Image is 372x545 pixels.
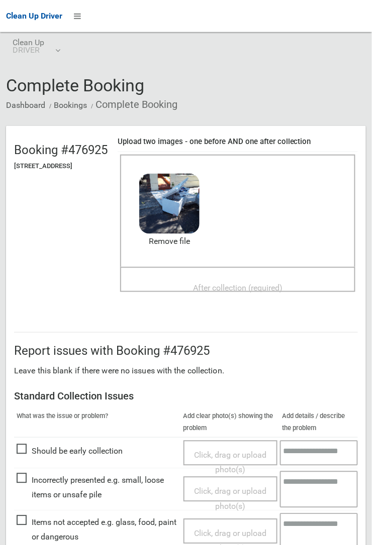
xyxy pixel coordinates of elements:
[6,100,45,110] a: Dashboard
[17,444,123,459] span: Should be early collection
[193,283,283,293] span: After collection (required)
[194,487,266,511] span: Click, drag or upload photo(s)
[54,100,87,110] a: Bookings
[6,32,66,64] a: Clean UpDRIVER
[13,39,59,54] span: Clean Up
[14,163,108,170] h5: [STREET_ADDRESS]
[6,11,62,21] span: Clean Up Driver
[14,391,358,402] h3: Standard Collection Issues
[14,364,358,379] p: Leave this blank if there were no issues with the collection.
[194,451,266,475] span: Click, drag or upload photo(s)
[280,408,358,438] th: Add details / describe the problem
[13,46,44,54] small: DRIVER
[6,9,62,24] a: Clean Up Driver
[6,75,144,95] span: Complete Booking
[139,234,200,249] a: Remove file
[14,408,181,438] th: What was the issue or problem?
[181,408,280,438] th: Add clear photo(s) showing the problem
[17,515,178,545] span: Items not accepted e.g. glass, food, paint or dangerous
[14,345,358,358] h2: Report issues with Booking #476925
[118,138,358,146] h4: Upload two images - one before AND one after collection
[14,144,108,157] h2: Booking #476925
[88,95,177,114] li: Complete Booking
[17,473,178,503] span: Incorrectly presented e.g. small, loose items or unsafe pile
